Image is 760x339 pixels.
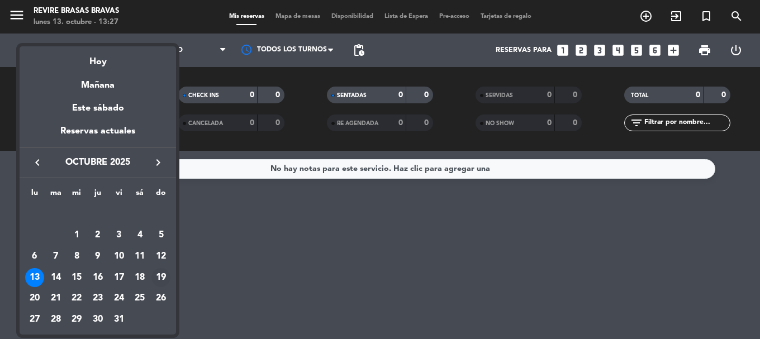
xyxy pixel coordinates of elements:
div: 3 [110,226,129,245]
div: 30 [88,310,107,329]
div: 9 [88,247,107,266]
td: 1 de octubre de 2025 [66,225,87,246]
td: 13 de octubre de 2025 [24,267,45,288]
td: 6 de octubre de 2025 [24,246,45,267]
div: 10 [110,247,129,266]
button: keyboard_arrow_right [148,155,168,170]
div: 4 [130,226,149,245]
td: 28 de octubre de 2025 [45,309,66,330]
td: 9 de octubre de 2025 [87,246,108,267]
div: Mañana [20,70,176,93]
td: 14 de octubre de 2025 [45,267,66,288]
div: Reservas actuales [20,124,176,147]
td: 12 de octubre de 2025 [150,246,172,267]
td: 25 de octubre de 2025 [130,288,151,309]
td: 2 de octubre de 2025 [87,225,108,246]
div: 18 [130,268,149,287]
td: 19 de octubre de 2025 [150,267,172,288]
td: 21 de octubre de 2025 [45,288,66,309]
td: 24 de octubre de 2025 [108,288,130,309]
div: 21 [46,289,65,308]
td: 3 de octubre de 2025 [108,225,130,246]
td: 29 de octubre de 2025 [66,309,87,330]
th: jueves [87,187,108,204]
i: keyboard_arrow_right [151,156,165,169]
th: martes [45,187,66,204]
td: OCT. [24,204,172,225]
div: 24 [110,289,129,308]
td: 8 de octubre de 2025 [66,246,87,267]
td: 31 de octubre de 2025 [108,309,130,330]
div: Este sábado [20,93,176,124]
td: 15 de octubre de 2025 [66,267,87,288]
div: 13 [25,268,44,287]
div: 20 [25,289,44,308]
div: 26 [151,289,170,308]
div: 2 [88,226,107,245]
th: viernes [108,187,130,204]
div: 6 [25,247,44,266]
td: 30 de octubre de 2025 [87,309,108,330]
div: 27 [25,310,44,329]
div: 11 [130,247,149,266]
div: 22 [67,289,86,308]
div: 19 [151,268,170,287]
th: sábado [130,187,151,204]
td: 4 de octubre de 2025 [130,225,151,246]
th: miércoles [66,187,87,204]
div: 5 [151,226,170,245]
td: 17 de octubre de 2025 [108,267,130,288]
div: 28 [46,310,65,329]
div: 17 [110,268,129,287]
td: 18 de octubre de 2025 [130,267,151,288]
div: 7 [46,247,65,266]
button: keyboard_arrow_left [27,155,47,170]
div: 8 [67,247,86,266]
td: 10 de octubre de 2025 [108,246,130,267]
div: 16 [88,268,107,287]
th: domingo [150,187,172,204]
th: lunes [24,187,45,204]
div: 31 [110,310,129,329]
td: 7 de octubre de 2025 [45,246,66,267]
td: 5 de octubre de 2025 [150,225,172,246]
div: 15 [67,268,86,287]
div: 1 [67,226,86,245]
td: 16 de octubre de 2025 [87,267,108,288]
div: Hoy [20,46,176,69]
td: 26 de octubre de 2025 [150,288,172,309]
div: 29 [67,310,86,329]
div: 12 [151,247,170,266]
td: 22 de octubre de 2025 [66,288,87,309]
div: 14 [46,268,65,287]
td: 27 de octubre de 2025 [24,309,45,330]
td: 11 de octubre de 2025 [130,246,151,267]
span: octubre 2025 [47,155,148,170]
td: 20 de octubre de 2025 [24,288,45,309]
i: keyboard_arrow_left [31,156,44,169]
td: 23 de octubre de 2025 [87,288,108,309]
div: 25 [130,289,149,308]
div: 23 [88,289,107,308]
